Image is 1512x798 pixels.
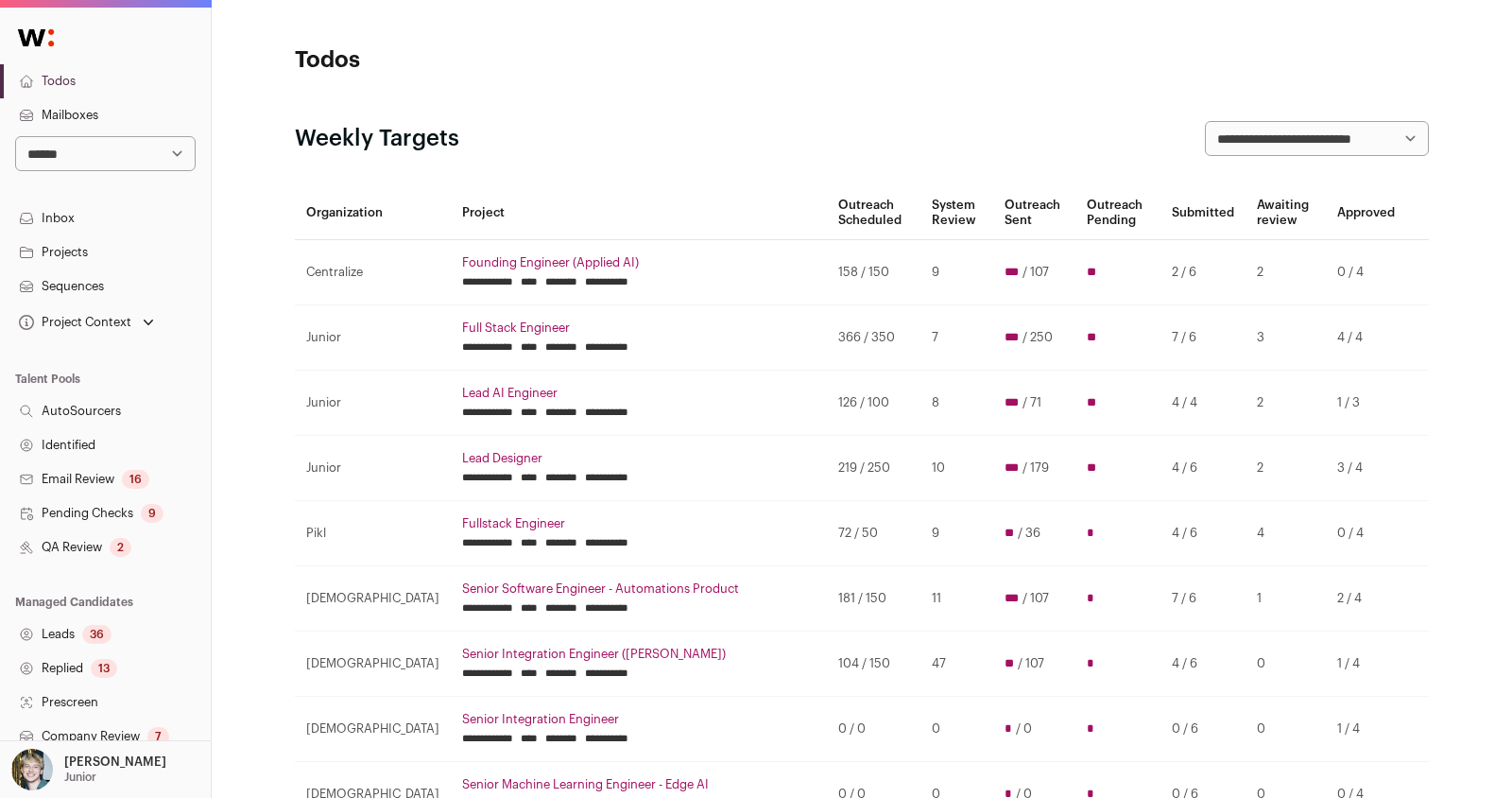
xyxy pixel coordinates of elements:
[1160,240,1246,305] td: 2 / 6
[920,240,993,305] td: 9
[295,45,673,76] h1: Todos
[462,581,816,597] a: Senior Software Engineer - Automations Product
[1326,501,1406,566] td: 0 / 4
[827,240,920,305] td: 158 / 150
[1326,632,1406,697] td: 1 / 4
[462,386,816,401] a: Lead AI Engineer
[64,755,166,770] p: [PERSON_NAME]
[1160,501,1246,566] td: 4 / 6
[1075,186,1160,240] th: Outreach Pending
[64,770,96,785] p: Junior
[11,749,53,790] img: 6494470-medium_jpg
[1246,566,1326,632] td: 1
[1246,632,1326,697] td: 0
[295,501,451,566] td: Pikl
[1022,591,1049,606] span: / 107
[295,436,451,501] td: Junior
[295,566,451,632] td: [DEMOGRAPHIC_DATA]
[122,470,149,489] div: 16
[1246,501,1326,566] td: 4
[295,124,459,154] h2: Weekly Targets
[295,186,451,240] th: Organization
[1022,395,1041,410] span: / 71
[827,436,920,501] td: 219 / 250
[1246,186,1326,240] th: Awaiting review
[147,727,169,746] div: 7
[827,186,920,240] th: Outreach Scheduled
[1160,697,1246,762] td: 0 / 6
[1246,305,1326,371] td: 3
[1326,186,1406,240] th: Approved
[295,632,451,697] td: [DEMOGRAPHIC_DATA]
[920,501,993,566] td: 9
[1160,305,1246,371] td: 7 / 6
[1160,566,1246,632] td: 7 / 6
[462,451,816,466] a: Lead Designer
[920,371,993,436] td: 8
[1326,436,1406,501] td: 3 / 4
[827,305,920,371] td: 366 / 350
[993,186,1075,240] th: Outreach Sent
[1018,526,1040,541] span: / 36
[1160,186,1246,240] th: Submitted
[295,697,451,762] td: [DEMOGRAPHIC_DATA]
[827,566,920,632] td: 181 / 150
[827,371,920,436] td: 126 / 100
[451,186,827,240] th: Project
[8,749,170,790] button: Open dropdown
[1160,371,1246,436] td: 4 / 4
[1246,240,1326,305] td: 2
[1022,265,1049,280] span: / 107
[920,305,993,371] td: 7
[1326,697,1406,762] td: 1 / 4
[462,255,816,270] a: Founding Engineer (Applied AI)
[1160,632,1246,697] td: 4 / 6
[1246,697,1326,762] td: 0
[920,566,993,632] td: 11
[295,240,451,305] td: Centralize
[1326,566,1406,632] td: 2 / 4
[15,309,158,336] button: Open dropdown
[920,632,993,697] td: 47
[295,305,451,371] td: Junior
[462,777,816,792] a: Senior Machine Learning Engineer - Edge AI
[15,315,131,330] div: Project Context
[1246,371,1326,436] td: 2
[8,19,64,57] img: Wellfound
[1016,721,1032,737] span: / 0
[827,697,920,762] td: 0 / 0
[1326,371,1406,436] td: 1 / 3
[1018,656,1044,671] span: / 107
[295,371,451,436] td: Junior
[827,632,920,697] td: 104 / 150
[462,321,816,336] a: Full Stack Engineer
[82,625,112,644] div: 36
[91,659,117,678] div: 13
[920,186,993,240] th: System Review
[462,712,816,727] a: Senior Integration Engineer
[920,436,993,501] td: 10
[1160,436,1246,501] td: 4 / 6
[1326,240,1406,305] td: 0 / 4
[110,538,131,557] div: 2
[1326,305,1406,371] td: 4 / 4
[462,516,816,531] a: Fullstack Engineer
[141,504,163,523] div: 9
[462,647,816,662] a: Senior Integration Engineer ([PERSON_NAME])
[1022,330,1053,345] span: / 250
[1246,436,1326,501] td: 2
[1022,460,1049,476] span: / 179
[920,697,993,762] td: 0
[827,501,920,566] td: 72 / 50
